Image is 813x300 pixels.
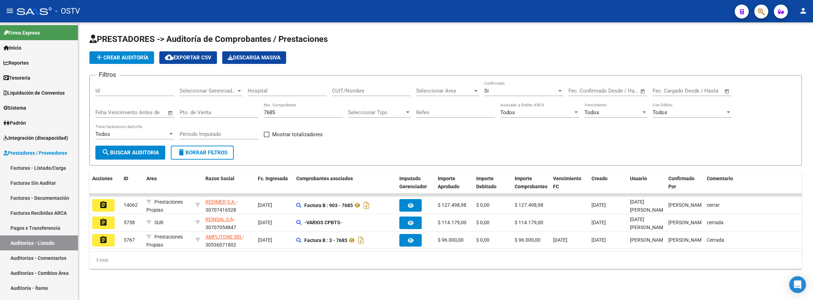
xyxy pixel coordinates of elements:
mat-icon: person [799,7,807,15]
span: Seleccionar Area [416,88,473,94]
span: Cerrada [707,237,724,243]
span: Imputado Gerenciador [399,176,427,189]
span: [PERSON_NAME] [630,237,667,243]
datatable-header-cell: Area [144,171,193,202]
span: $ 96.000,00 [438,237,464,243]
strong: Factura B : 903 - 7685 [304,203,353,208]
mat-icon: assignment [99,201,108,209]
h3: Filtros [95,70,119,80]
span: 14062 [124,202,138,208]
button: Open calendar [723,87,731,95]
i: Descargar documento [362,200,371,211]
span: Firma Express [3,29,40,37]
span: Seleccionar Tipo [348,109,405,116]
span: Descarga Masiva [228,54,281,61]
span: [DATE] [258,202,272,208]
span: Inicio [3,44,21,52]
span: [DATE][PERSON_NAME] [630,217,667,230]
input: Fecha inicio [568,88,597,94]
span: $ 0,00 [476,202,489,208]
span: Liquidación de Convenios [3,89,65,97]
span: $ 127.498,98 [515,202,543,208]
datatable-header-cell: Razon Social [203,171,255,202]
span: AMPLITONE SRL [205,234,242,240]
span: Padrón [3,119,26,127]
datatable-header-cell: Importe Comprobantes [512,171,550,202]
span: Razon Social [205,176,234,181]
datatable-header-cell: Confirmado Por [666,171,704,202]
span: Prestadores / Proveedores [3,149,67,157]
button: Descarga Masiva [222,51,286,64]
button: Open calendar [167,109,175,117]
div: 3 total [89,251,802,269]
span: Mostrar totalizadores [272,130,323,139]
span: Importe Debitado [476,176,496,189]
span: $ 0,00 [476,220,489,225]
span: Todos [500,109,515,116]
span: Acciones [92,176,112,181]
span: Todos [585,109,599,116]
app-download-masive: Descarga masiva de comprobantes (adjuntos) [222,51,286,64]
span: $ 96.000,00 [515,237,540,243]
datatable-header-cell: Importe Debitado [473,171,512,202]
span: Crear Auditoría [95,54,148,61]
span: Reportes [3,59,29,67]
mat-icon: assignment [99,236,108,244]
span: [DATE][PERSON_NAME] [630,199,667,213]
div: Open Intercom Messenger [789,276,806,293]
span: ID [124,176,128,181]
span: Borrar Filtros [177,149,227,156]
datatable-header-cell: Usuario [627,171,666,202]
datatable-header-cell: Importe Aprobado [435,171,473,202]
div: - 30707054847 [205,215,252,230]
span: [DATE] [591,202,606,208]
mat-icon: add [95,53,103,61]
span: Importe Comprobantes [515,176,547,189]
span: 3767 [124,237,135,243]
div: - 30707416528 [205,198,252,213]
span: PRESTADORES -> Auditoría de Comprobantes / Prestaciones [89,34,328,44]
datatable-header-cell: Creado [589,171,627,202]
span: Prestaciones Propias [146,234,183,248]
span: Sistema [3,104,26,112]
datatable-header-cell: Vencimiento FC [550,171,589,202]
datatable-header-cell: Acciones [89,171,121,202]
span: $ 114.179,00 [515,220,543,225]
span: Todos [95,131,110,137]
span: Si [484,88,489,94]
span: $ 127.498,98 [438,202,466,208]
span: SUR [154,220,164,225]
datatable-header-cell: Comprobantes asociados [293,171,397,202]
input: Fecha fin [603,88,637,94]
strong: -VARIOS CPBTS- [304,220,342,225]
span: REINSAL S A [205,217,233,222]
mat-icon: menu [6,7,14,15]
datatable-header-cell: Imputado Gerenciador [397,171,435,202]
span: Buscar Auditoria [102,149,159,156]
span: - OSTV [55,3,80,19]
span: [DATE] [258,237,272,243]
mat-icon: search [102,148,110,156]
strong: Factura B : 3 - 7685 [304,237,347,243]
span: Vencimiento FC [553,176,581,189]
mat-icon: delete [177,148,186,156]
span: Comprobantes asociados [296,176,353,181]
span: Area [146,176,157,181]
span: [DATE] [591,220,606,225]
span: Integración (discapacidad) [3,134,68,142]
span: Seleccionar Gerenciador [180,88,236,94]
span: Creado [591,176,608,181]
span: [DATE] [258,220,272,225]
span: 5758 [124,220,135,225]
span: [PERSON_NAME] [668,220,706,225]
i: Descargar documento [356,235,365,246]
span: REDIMER S.A. [205,199,236,205]
span: [PERSON_NAME] [668,237,706,243]
span: Fc. Ingresada [258,176,288,181]
button: Crear Auditoría [89,51,154,64]
span: $ 0,00 [476,237,489,243]
span: Comentario [707,176,733,181]
input: Fecha fin [687,88,721,94]
button: Open calendar [639,87,647,95]
span: Prestaciones Propias [146,199,183,213]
